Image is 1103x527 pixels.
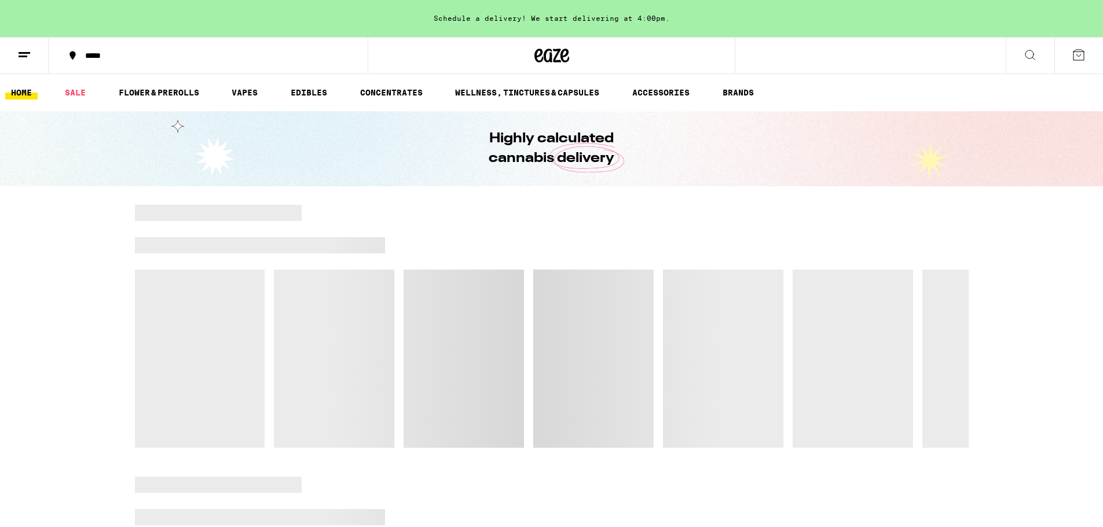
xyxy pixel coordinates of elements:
a: SALE [59,86,91,99]
a: WELLNESS, TINCTURES & CAPSULES [449,86,605,99]
a: VAPES [226,86,263,99]
a: CONCENTRATES [354,86,428,99]
a: FLOWER & PREROLLS [113,86,205,99]
a: EDIBLES [285,86,333,99]
a: HOME [5,86,38,99]
a: BRANDS [717,86,760,99]
h1: Highly calculated cannabis delivery [456,129,647,168]
a: ACCESSORIES [626,86,695,99]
